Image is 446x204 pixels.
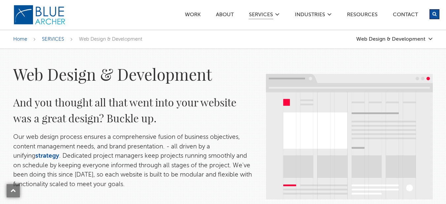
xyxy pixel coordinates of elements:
a: SERVICES [42,37,64,42]
a: Resources [347,12,378,19]
a: Industries [294,12,326,19]
a: Home [13,37,27,42]
a: SERVICES [249,12,273,20]
a: strategy [35,153,59,159]
a: Work [185,12,201,19]
a: Web Design & Development [356,36,433,42]
span: Web Design & Development [79,37,142,42]
img: Blue Archer Logo [13,5,66,25]
h2: And you thought all that went into your website was a great design? Buckle up. [13,94,253,126]
a: ABOUT [216,12,234,19]
img: what%2Dwe%2Ddo%2DWebdesign%2D%281%29.png [266,74,433,199]
h1: Web Design & Development [13,64,253,84]
p: Our web design process ensures a comprehensive fusion of business objectives, content management ... [13,133,253,189]
a: Contact [393,12,418,19]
